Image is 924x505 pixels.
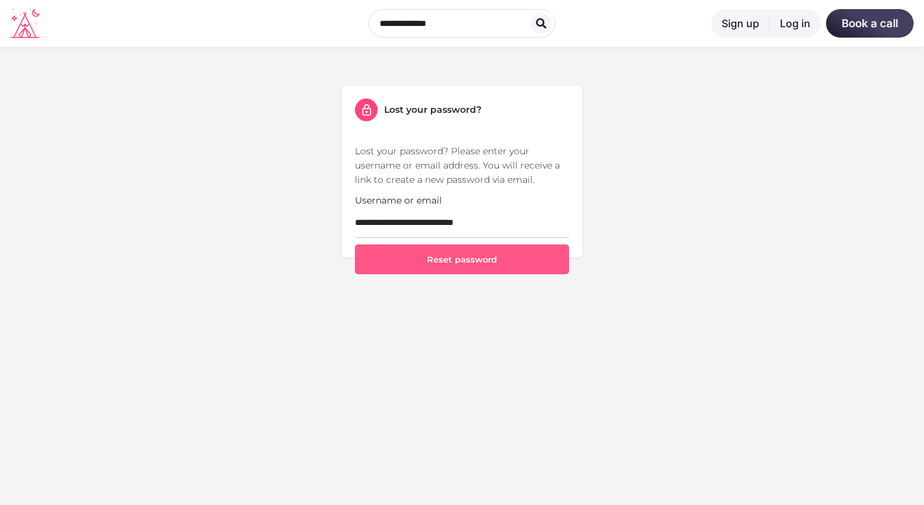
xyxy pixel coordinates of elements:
a: Sign up [711,9,770,38]
a: Log in [770,9,821,38]
button: Reset password [355,244,569,274]
p: Lost your password? Please enter your username or email address. You will receive a link to creat... [355,144,569,187]
h5: Lost your password? [384,103,481,116]
label: Username or email [355,193,442,207]
a: Book a call [826,9,914,38]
